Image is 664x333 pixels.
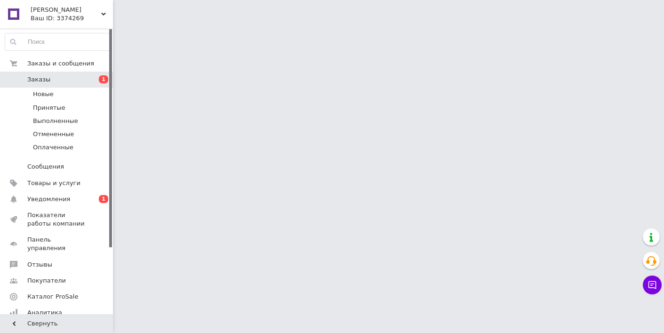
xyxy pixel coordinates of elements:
span: Отмененные [33,130,74,138]
span: Выполненные [33,117,78,125]
span: Отзывы [27,260,52,269]
span: 1 [99,195,108,203]
span: Покупатели [27,276,66,285]
span: Товары и услуги [27,179,80,187]
span: Каталог ProSale [27,292,78,301]
span: Сообщения [27,162,64,171]
span: Уведомления [27,195,70,203]
span: Панель управления [27,236,87,252]
span: Хата Паласа [31,6,101,14]
span: Показатели работы компании [27,211,87,228]
button: Чат с покупателем [643,276,662,294]
span: Аналитика [27,309,62,317]
span: Заказы [27,75,50,84]
div: Ваш ID: 3374269 [31,14,113,23]
span: Новые [33,90,54,98]
span: Заказы и сообщения [27,59,94,68]
span: Принятые [33,104,65,112]
span: Оплаченные [33,143,73,152]
input: Поиск [5,33,111,50]
span: 1 [99,75,108,83]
